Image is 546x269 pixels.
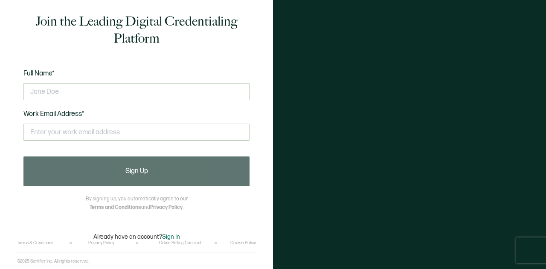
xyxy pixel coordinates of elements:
[93,233,180,240] p: Already have an account?
[23,83,250,100] input: Jane Doe
[23,124,250,141] input: Enter your work email address
[23,156,250,186] button: Sign Up
[90,204,141,211] a: Terms and Conditions
[23,13,250,47] h1: Join the Leading Digital Credentialing Platform
[86,195,188,212] p: By signing up, you automatically agree to our and .
[125,168,148,175] span: Sign Up
[230,240,256,246] a: Cookie Policy
[88,240,114,246] a: Privacy Policy
[17,240,53,246] a: Terms & Conditions
[23,110,84,118] span: Work Email Address*
[162,233,180,240] span: Sign In
[17,259,90,264] p: ©2025 Sertifier Inc.. All rights reserved.
[23,69,55,78] span: Full Name*
[159,240,201,246] a: Online Selling Contract
[150,204,183,211] a: Privacy Policy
